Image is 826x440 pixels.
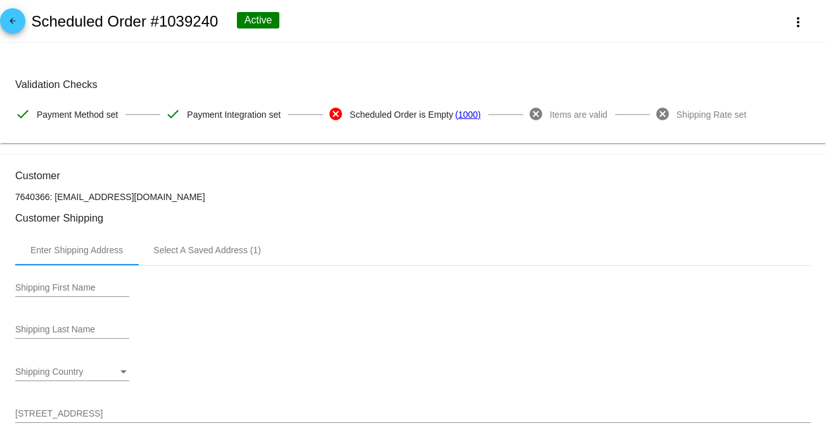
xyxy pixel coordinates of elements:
mat-icon: cancel [655,106,670,122]
input: Shipping Last Name [15,325,129,335]
span: Payment Integration set [187,101,281,128]
mat-icon: arrow_back [5,16,20,32]
mat-icon: cancel [528,106,543,122]
mat-icon: more_vert [791,15,806,30]
h3: Validation Checks [15,79,811,91]
input: Shipping First Name [15,283,129,293]
p: 7640366: [EMAIL_ADDRESS][DOMAIN_NAME] [15,192,811,202]
div: Enter Shipping Address [30,245,123,255]
input: Shipping Street 1 [15,409,811,419]
a: (1000) [455,101,480,128]
span: Shipping Country [15,367,83,377]
span: Scheduled Order is Empty [350,101,453,128]
h3: Customer Shipping [15,212,811,224]
div: Select A Saved Address (1) [153,245,261,255]
div: Active [237,12,280,28]
h3: Customer [15,170,811,182]
mat-icon: check [165,106,181,122]
span: Payment Method set [37,101,118,128]
mat-icon: check [15,106,30,122]
span: Shipping Rate set [677,101,747,128]
h2: Scheduled Order #1039240 [31,13,218,30]
mat-select: Shipping Country [15,367,129,377]
span: Items are valid [550,101,607,128]
mat-icon: cancel [328,106,343,122]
